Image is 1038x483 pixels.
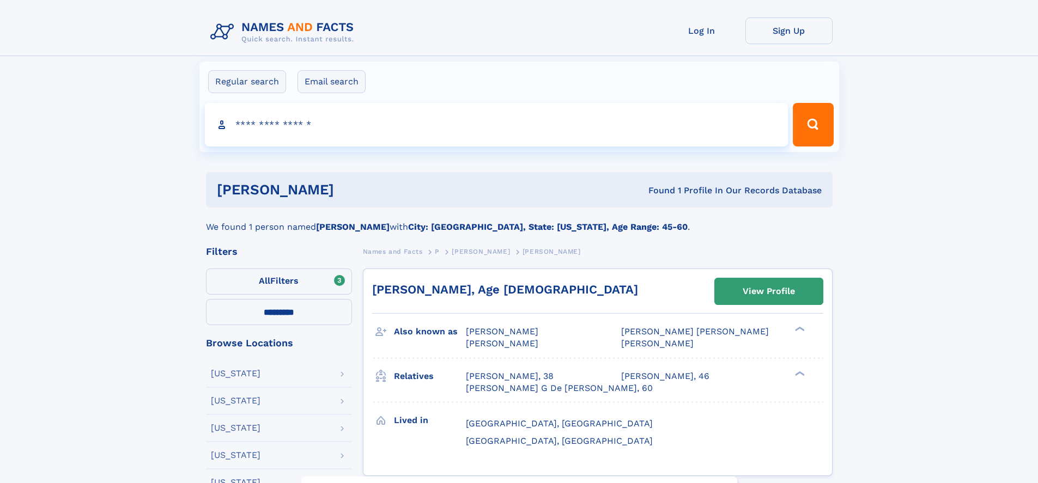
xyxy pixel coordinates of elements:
label: Filters [206,268,352,295]
h3: Relatives [394,367,466,386]
div: We found 1 person named with . [206,207,833,234]
input: search input [205,103,788,146]
label: Regular search [208,70,286,93]
span: P [435,248,440,255]
b: [PERSON_NAME] [316,222,390,232]
div: [US_STATE] [211,451,260,460]
a: Sign Up [745,17,833,44]
img: Logo Names and Facts [206,17,363,47]
div: Filters [206,247,352,256]
a: View Profile [715,278,823,304]
div: [US_STATE] [211,424,260,432]
span: [PERSON_NAME] [523,248,581,255]
a: [PERSON_NAME], Age [DEMOGRAPHIC_DATA] [372,283,638,296]
a: Names and Facts [363,244,423,258]
div: ❯ [792,326,805,333]
span: [PERSON_NAME] [466,326,538,337]
span: [PERSON_NAME] [452,248,510,255]
label: Email search [298,70,366,93]
span: [PERSON_NAME] [621,338,694,349]
h1: [PERSON_NAME] [217,183,491,197]
h3: Lived in [394,411,466,430]
div: Browse Locations [206,338,352,348]
a: Log In [658,17,745,44]
div: [US_STATE] [211,396,260,405]
a: [PERSON_NAME] G De [PERSON_NAME], 60 [466,382,653,394]
span: [GEOGRAPHIC_DATA], [GEOGRAPHIC_DATA] [466,436,653,446]
div: [US_STATE] [211,369,260,378]
a: [PERSON_NAME], 38 [466,370,554,382]
div: View Profile [743,279,795,304]
div: ❯ [792,370,805,377]
span: [PERSON_NAME] [PERSON_NAME] [621,326,769,337]
div: Found 1 Profile In Our Records Database [491,185,822,197]
a: [PERSON_NAME], 46 [621,370,709,382]
h3: Also known as [394,322,466,341]
span: [PERSON_NAME] [466,338,538,349]
button: Search Button [793,103,833,146]
span: [GEOGRAPHIC_DATA], [GEOGRAPHIC_DATA] [466,418,653,429]
span: All [259,276,270,286]
a: [PERSON_NAME] [452,244,510,258]
b: City: [GEOGRAPHIC_DATA], State: [US_STATE], Age Range: 45-60 [408,222,688,232]
a: P [435,244,440,258]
